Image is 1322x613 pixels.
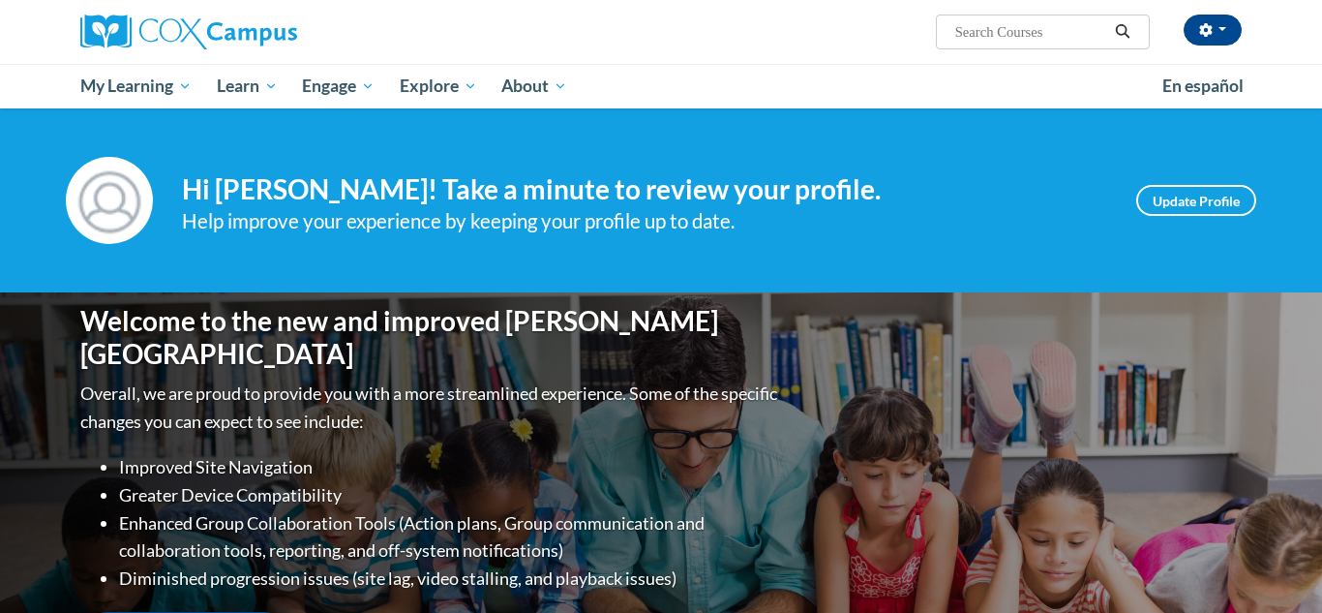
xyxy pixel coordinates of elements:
span: My Learning [80,75,192,98]
div: Help improve your experience by keeping your profile up to date. [182,205,1107,237]
a: En español [1150,66,1256,107]
iframe: Button to launch messaging window [1245,536,1307,598]
a: My Learning [68,64,204,108]
button: Search [1108,20,1137,44]
p: Overall, we are proud to provide you with a more streamlined experience. Some of the specific cha... [80,380,782,436]
span: Learn [217,75,278,98]
a: About [490,64,581,108]
span: Explore [400,75,477,98]
img: Profile Image [66,157,153,244]
a: Explore [387,64,490,108]
a: Learn [204,64,290,108]
a: Cox Campus [80,15,448,49]
a: Engage [289,64,387,108]
a: Update Profile [1136,185,1256,216]
span: About [501,75,567,98]
span: En español [1162,76,1244,96]
input: Search Courses [953,20,1108,44]
h4: Hi [PERSON_NAME]! Take a minute to review your profile. [182,173,1107,206]
span: Engage [302,75,375,98]
li: Improved Site Navigation [119,453,782,481]
li: Diminished progression issues (site lag, video stalling, and playback issues) [119,565,782,593]
button: Account Settings [1184,15,1242,46]
h1: Welcome to the new and improved [PERSON_NAME][GEOGRAPHIC_DATA] [80,305,782,370]
img: Cox Campus [80,15,297,49]
li: Enhanced Group Collaboration Tools (Action plans, Group communication and collaboration tools, re... [119,509,782,566]
li: Greater Device Compatibility [119,481,782,509]
div: Main menu [51,64,1271,108]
